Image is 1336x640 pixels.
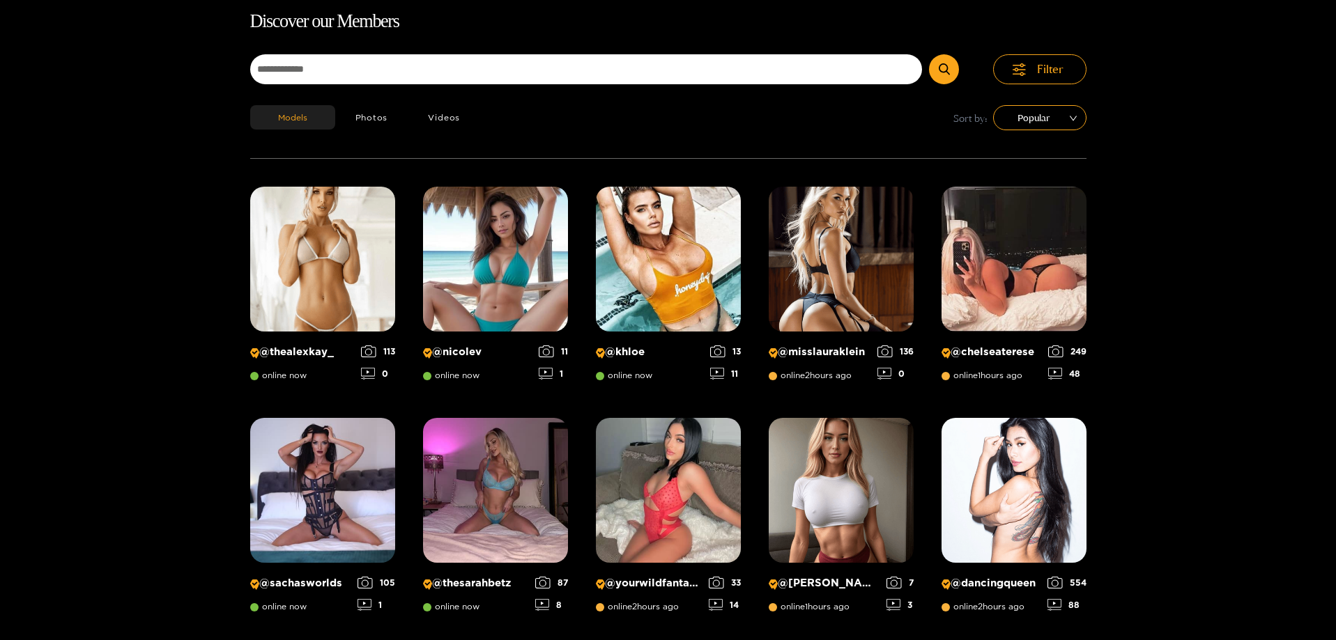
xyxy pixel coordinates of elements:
div: 113 [361,345,395,357]
span: Sort by: [953,110,988,126]
div: 3 [886,599,914,611]
p: @ nicolev [423,345,532,359]
p: @ thesarahbetz [423,577,528,590]
button: Models [250,105,335,130]
p: @ sachasworlds [250,577,351,590]
div: 11 [710,368,741,380]
div: 136 [877,345,914,357]
p: @ yourwildfantasyy69 [596,577,702,590]
span: online 2 hours ago [942,602,1024,611]
a: Creator Profile Image: khloe@khloeonline now1311 [596,187,741,390]
div: 0 [877,368,914,380]
div: 554 [1047,577,1087,588]
img: Creator Profile Image: michelle [769,418,914,563]
div: 33 [709,577,741,588]
p: @ thealexkay_ [250,345,354,359]
span: online now [250,602,307,611]
a: Creator Profile Image: yourwildfantasyy69@yourwildfantasyy69online2hours ago3314 [596,418,741,621]
div: 8 [535,599,568,611]
div: 14 [709,599,741,611]
p: @ khloe [596,345,703,359]
span: online now [423,602,479,611]
a: Creator Profile Image: misslauraklein@misslaurakleinonline2hours ago1360 [769,187,914,390]
a: Creator Profile Image: michelle@[PERSON_NAME]online1hours ago73 [769,418,914,621]
img: Creator Profile Image: misslauraklein [769,187,914,331]
span: online 2 hours ago [596,602,679,611]
div: 87 [535,577,568,588]
span: online 2 hours ago [769,370,852,380]
div: 48 [1048,368,1087,380]
img: Creator Profile Image: sachasworlds [250,418,395,563]
img: Creator Profile Image: chelseaterese [942,187,1087,331]
a: Creator Profile Image: thesarahbetz@thesarahbetzonline now878 [423,418,568,621]
div: 1 [358,599,395,611]
span: online 1 hours ago [769,602,850,611]
span: online now [250,370,307,380]
div: 105 [358,577,395,588]
span: online now [423,370,479,380]
button: Submit Search [929,54,959,84]
a: Creator Profile Image: nicolev@nicolevonline now111 [423,187,568,390]
p: @ misslauraklein [769,345,870,359]
img: Creator Profile Image: thealexkay_ [250,187,395,331]
div: 88 [1047,599,1087,611]
a: Creator Profile Image: chelseaterese@chelseatereseonline1hours ago24948 [942,187,1087,390]
img: Creator Profile Image: thesarahbetz [423,418,568,563]
button: Photos [335,105,408,130]
p: @ chelseaterese [942,345,1041,359]
img: Creator Profile Image: khloe [596,187,741,331]
a: Creator Profile Image: sachasworlds@sachasworldsonline now1051 [250,418,395,621]
span: online now [596,370,652,380]
a: Creator Profile Image: thealexkay_@thealexkay_online now1130 [250,187,395,390]
img: Creator Profile Image: dancingqueen [942,418,1087,563]
div: 11 [539,345,568,357]
div: 13 [710,345,741,357]
button: Videos [408,105,480,130]
div: 0 [361,368,395,380]
img: Creator Profile Image: yourwildfantasyy69 [596,418,741,563]
p: @ dancingqueen [942,577,1041,590]
div: 7 [886,577,914,588]
h1: Discover our Members [250,7,1087,36]
p: @ [PERSON_NAME] [769,577,880,590]
span: online 1 hours ago [942,370,1022,380]
button: Filter [993,54,1087,84]
div: 1 [539,368,568,380]
a: Creator Profile Image: dancingqueen@dancingqueenonline2hours ago55488 [942,418,1087,621]
img: Creator Profile Image: nicolev [423,187,568,331]
span: Popular [1004,107,1076,128]
span: Filter [1037,61,1064,77]
div: sort [993,105,1087,130]
div: 249 [1048,345,1087,357]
